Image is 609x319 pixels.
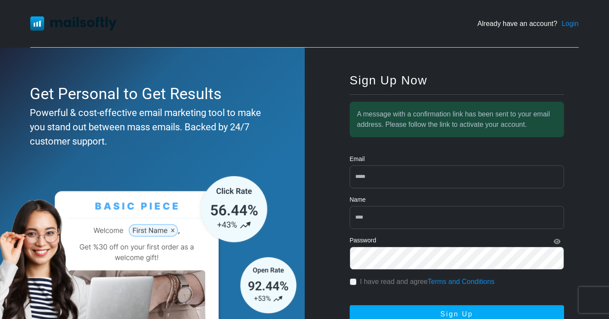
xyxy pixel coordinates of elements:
[427,278,494,285] a: Terms and Conditions
[350,102,564,137] div: A message with a confirmation link has been sent to your email address. Please follow the link to...
[350,155,365,164] label: Email
[477,19,578,29] div: Already have an account?
[30,82,270,106] div: Get Personal to Get Results
[30,106,270,148] div: Powerful & cost-effective email marketing tool to make you stand out between mass emails. Backed ...
[30,16,117,30] img: Mailsoftly
[360,277,494,287] label: I have read and agree
[561,19,578,29] a: Login
[350,195,366,204] label: Name
[350,236,376,245] label: Password
[350,74,427,87] span: Sign Up Now
[554,238,561,245] i: Show Password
